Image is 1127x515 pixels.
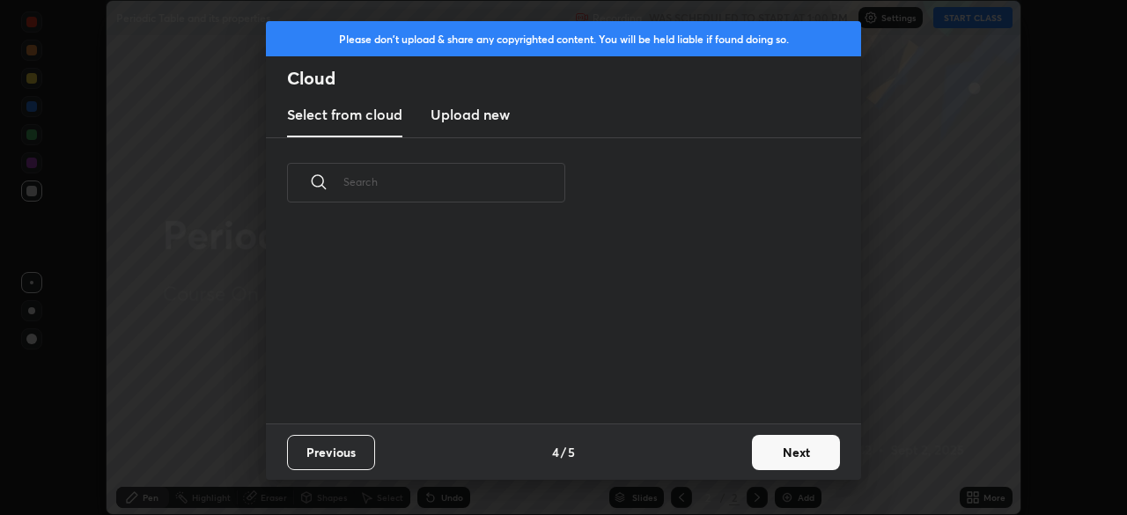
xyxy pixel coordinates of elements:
input: Search [343,144,565,219]
div: Please don't upload & share any copyrighted content. You will be held liable if found doing so. [266,21,861,56]
button: Previous [287,435,375,470]
h3: Select from cloud [287,104,402,125]
h4: 5 [568,443,575,461]
h4: / [561,443,566,461]
h2: Cloud [287,67,861,90]
h4: 4 [552,443,559,461]
button: Next [752,435,840,470]
h3: Upload new [431,104,510,125]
